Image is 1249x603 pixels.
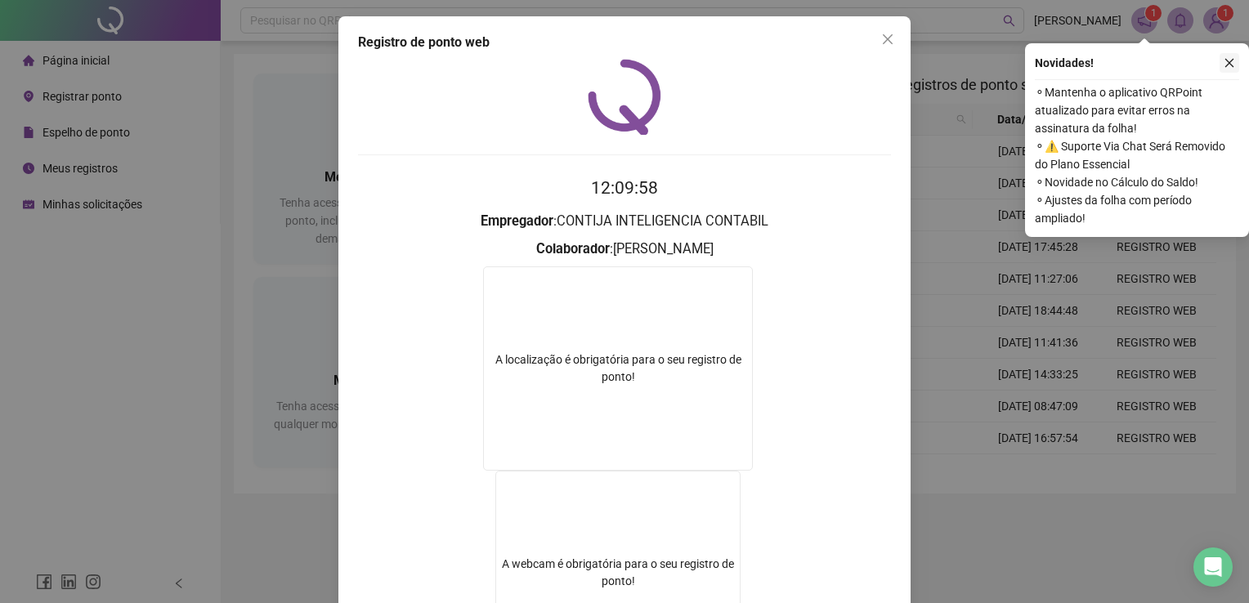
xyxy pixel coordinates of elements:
[358,239,891,260] h3: : [PERSON_NAME]
[588,59,661,135] img: QRPoint
[358,211,891,232] h3: : CONTIJA INTELIGENCIA CONTABIL
[1035,83,1239,137] span: ⚬ Mantenha o aplicativo QRPoint atualizado para evitar erros na assinatura da folha!
[591,178,658,198] time: 12:09:58
[358,33,891,52] div: Registro de ponto web
[875,26,901,52] button: Close
[484,351,752,386] div: A localização é obrigatória para o seu registro de ponto!
[881,33,894,46] span: close
[1035,137,1239,173] span: ⚬ ⚠️ Suporte Via Chat Será Removido do Plano Essencial
[481,213,553,229] strong: Empregador
[1035,191,1239,227] span: ⚬ Ajustes da folha com período ampliado!
[1193,547,1233,587] div: Open Intercom Messenger
[1035,54,1094,72] span: Novidades !
[1035,173,1239,191] span: ⚬ Novidade no Cálculo do Saldo!
[1224,57,1235,69] span: close
[536,241,610,257] strong: Colaborador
